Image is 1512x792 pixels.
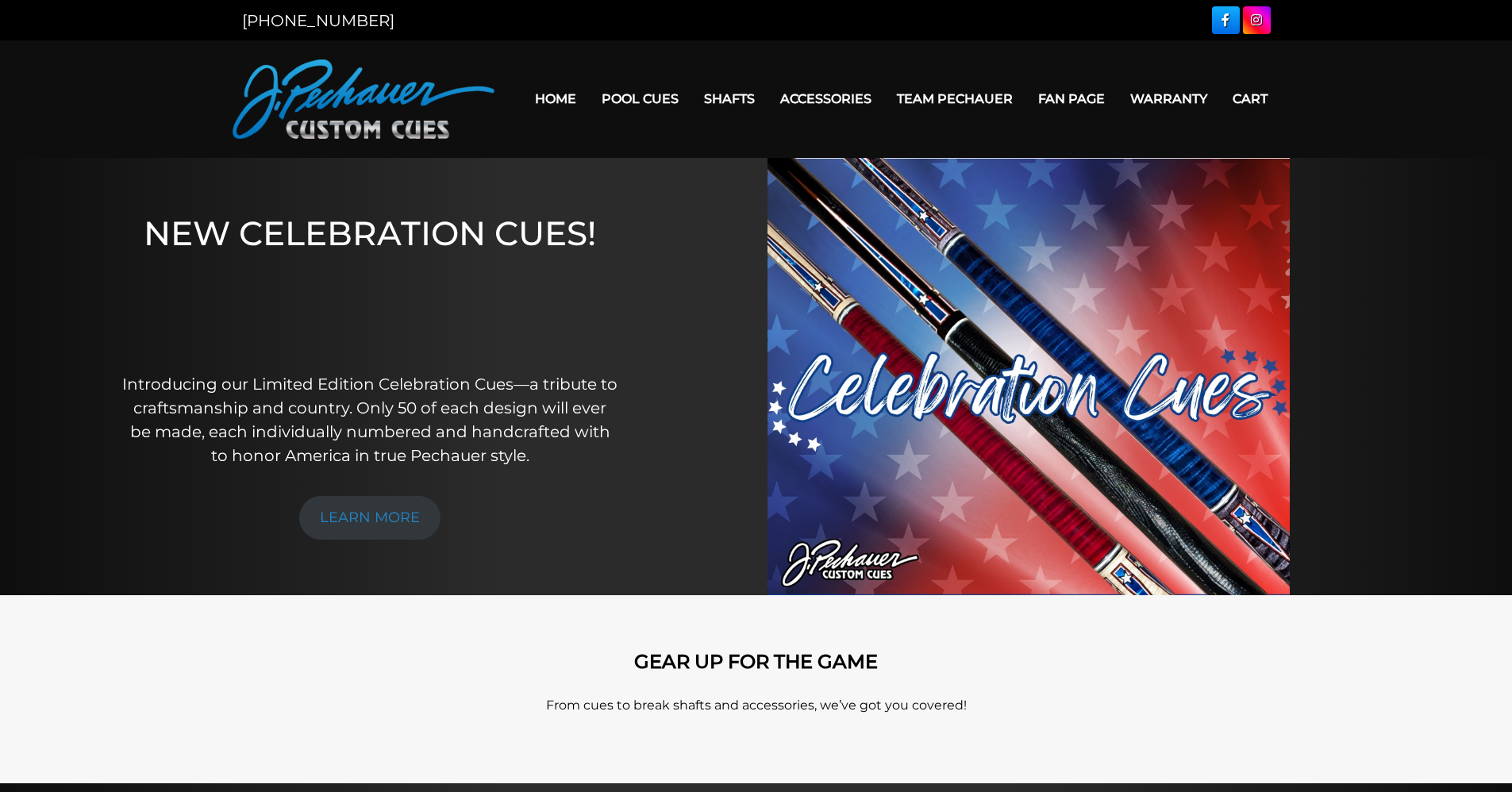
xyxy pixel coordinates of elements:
a: Fan Page [1025,79,1118,119]
p: From cues to break shafts and accessories, we’ve got you covered! [304,696,1209,715]
a: Cart [1220,79,1280,119]
a: Warranty [1118,79,1220,119]
a: [PHONE_NUMBER] [242,11,394,30]
a: Home [522,79,589,119]
img: Pechauer Custom Cues [233,60,494,139]
a: Pool Cues [589,79,691,119]
a: Shafts [691,79,768,119]
strong: GEAR UP FOR THE GAME [634,650,878,673]
a: Accessories [768,79,884,119]
h1: NEW CELEBRATION CUES! [121,213,619,351]
a: LEARN MORE [299,496,441,540]
a: Team Pechauer [884,79,1025,119]
p: Introducing our Limited Edition Celebration Cues—a tribute to craftsmanship and country. Only 50 ... [121,372,619,467]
